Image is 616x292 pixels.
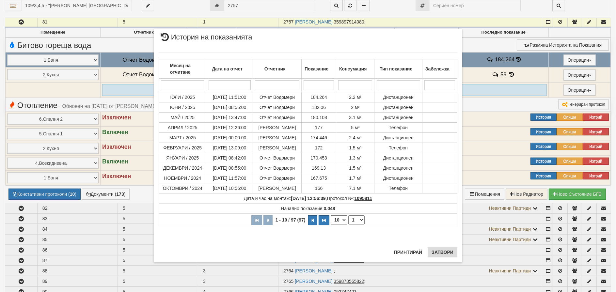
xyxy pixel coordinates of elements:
td: [DATE] 08:42:00 [206,153,253,163]
td: Дистанционен [374,112,422,122]
span: 7.1 м³ [349,186,361,191]
td: [PERSON_NAME] [253,143,301,153]
td: [DATE] 13:09:00 [206,143,253,153]
span: 1.5 м³ [349,145,361,150]
b: Месец на отчитане [170,63,191,75]
td: Телефон [374,122,422,132]
span: Начално показание: [281,206,335,211]
th: Консумация: No sort applied, activate to apply an ascending sort [336,59,374,78]
button: Предишна страница [263,215,273,225]
select: Страница номер [348,215,365,224]
td: Телефон [374,183,422,193]
td: [DATE] 00:00:00 [206,132,253,143]
strong: [DATE] 12:56:39 [291,196,325,201]
td: ЮНИ / 2025 [159,102,206,112]
span: 3.1 м³ [349,115,361,120]
th: Дата на отчет: No sort applied, activate to apply an ascending sort [206,59,253,78]
td: НОЕМВРИ / 2024 [159,173,206,183]
td: , [159,193,457,203]
td: Отчет Водомери [253,112,301,122]
span: 166 [315,186,323,191]
b: Дата на отчет [212,66,243,71]
td: [DATE] 13:47:00 [206,112,253,122]
span: 182.06 [312,105,326,110]
span: 1.3 м³ [349,155,361,161]
button: Първа страница [251,215,262,225]
th: Забележка: No sort applied, activate to apply an ascending sort [422,59,457,78]
span: 1.7 м³ [349,176,361,181]
td: Дистанционен [374,163,422,173]
td: [DATE] 08:55:00 [206,102,253,112]
select: Брой редове на страница [331,215,347,224]
span: 2.4 м³ [349,135,361,140]
button: Принтирай [390,247,426,257]
span: 1.5 м³ [349,165,361,171]
td: Дистанционен [374,102,422,112]
span: Протокол №: [327,196,372,201]
span: 172 [315,145,323,150]
td: ЯНУАРИ / 2025 [159,153,206,163]
td: [DATE] 11:51:00 [206,92,253,102]
b: Тип показание [380,66,412,71]
td: [DATE] 11:57:00 [206,173,253,183]
td: Отчет Водомери [253,92,301,102]
button: Следваща страница [308,215,317,225]
tcxspan: Call 1095811 via 3CX [355,196,372,201]
b: Забележка [425,66,450,71]
td: Отчет Водомери [253,102,301,112]
span: 177 [315,125,323,130]
th: Тип показание: No sort applied, activate to apply an ascending sort [374,59,422,78]
button: Последна страница [319,215,329,225]
th: Месец на отчитане: No sort applied, activate to apply an ascending sort [159,59,206,78]
button: Затвори [428,247,457,257]
td: Дистанционен [374,92,422,102]
td: ДЕКЕМВРИ / 2024 [159,163,206,173]
span: 170.453 [310,155,327,161]
span: 5 м³ [351,125,359,130]
td: ФЕВРУАРИ / 2025 [159,143,206,153]
span: 167.675 [310,176,327,181]
td: [PERSON_NAME] [253,132,301,143]
span: 1 - 10 / 97 (97) [274,217,307,223]
td: ОКТОМВРИ / 2024 [159,183,206,193]
th: Показание: No sort applied, activate to apply an ascending sort [302,59,336,78]
td: Дистанционен [374,153,422,163]
td: [DATE] 12:26:00 [206,122,253,132]
td: [DATE] 08:55:00 [206,163,253,173]
b: Консумация [339,66,367,71]
td: [PERSON_NAME] [253,183,301,193]
td: ЮЛИ / 2025 [159,92,206,102]
td: МАРТ / 2025 [159,132,206,143]
span: 169.13 [312,165,326,171]
span: 174.446 [310,135,327,140]
th: Отчетник: No sort applied, activate to apply an ascending sort [253,59,301,78]
span: 184.264 [310,95,327,100]
td: Отчет Водомери [253,153,301,163]
td: АПРИЛ / 2025 [159,122,206,132]
b: Отчетник [264,66,285,71]
span: 2 м³ [351,105,359,110]
strong: 0.048 [324,206,335,211]
span: История на показанията [159,34,252,46]
td: Отчет Водомери [253,173,301,183]
td: Телефон [374,143,422,153]
td: [DATE] 10:56:00 [206,183,253,193]
span: 2.2 м³ [349,95,361,100]
b: Показание [305,66,328,71]
span: 180.108 [310,115,327,120]
td: МАЙ / 2025 [159,112,206,122]
span: Дата и час на монтаж: [244,196,326,201]
td: Отчет Водомери [253,163,301,173]
td: [PERSON_NAME] [253,122,301,132]
td: Дистанционен [374,173,422,183]
td: Дистанционен [374,132,422,143]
